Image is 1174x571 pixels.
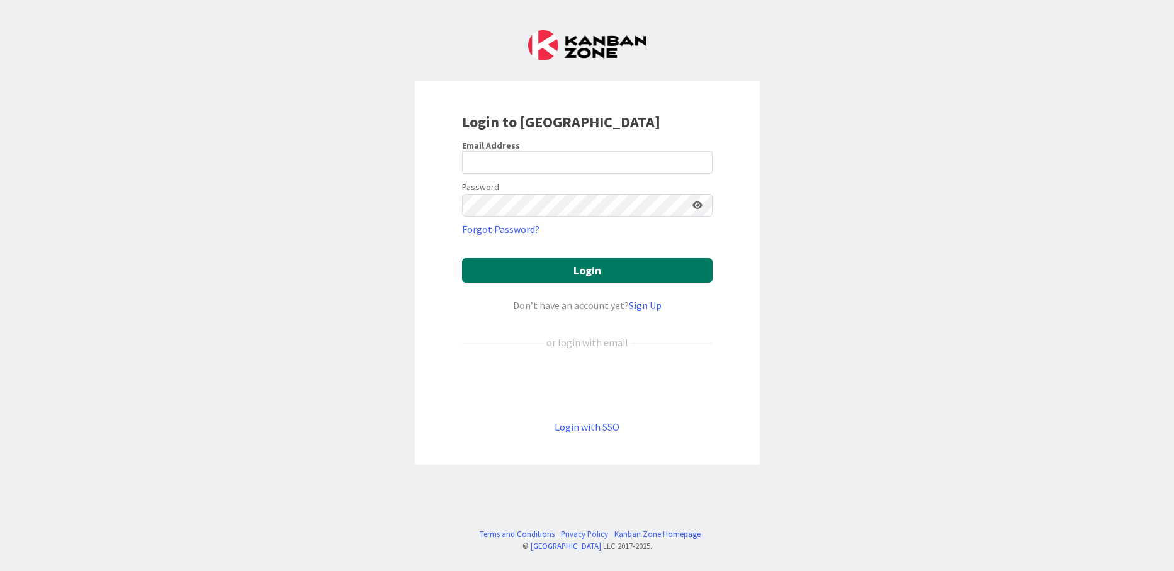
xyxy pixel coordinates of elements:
a: Forgot Password? [462,222,539,237]
a: Sign Up [629,299,662,312]
div: or login with email [543,335,631,350]
div: Don’t have an account yet? [462,298,713,313]
div: © LLC 2017- 2025 . [473,540,701,552]
a: [GEOGRAPHIC_DATA] [531,541,601,551]
a: Privacy Policy [561,528,608,540]
label: Email Address [462,140,520,151]
img: Kanban Zone [528,30,646,60]
b: Login to [GEOGRAPHIC_DATA] [462,112,660,132]
a: Terms and Conditions [480,528,555,540]
a: Kanban Zone Homepage [614,528,701,540]
button: Login [462,258,713,283]
label: Password [462,181,499,194]
a: Login with SSO [555,421,619,433]
iframe: Sign in with Google Button [456,371,719,399]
